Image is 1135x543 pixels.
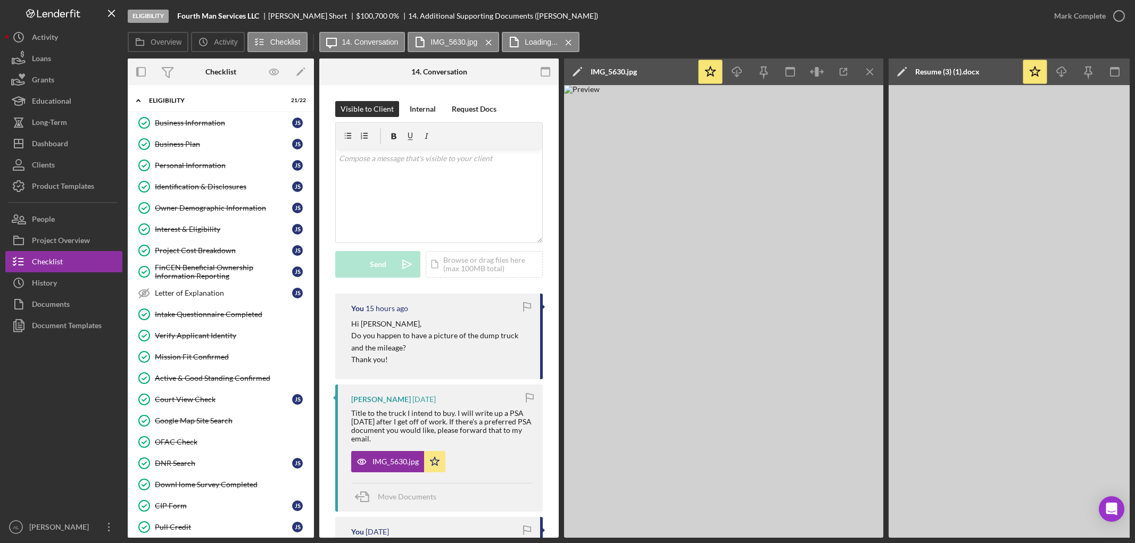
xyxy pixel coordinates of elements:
div: Send [370,251,386,278]
div: Google Map Site Search [155,416,308,425]
div: DownHome Survey Completed [155,480,308,489]
div: Letter of Explanation [155,289,292,297]
div: J S [292,181,303,192]
a: DNR SearchJS [133,453,309,474]
label: IMG_5630.jpg [430,38,477,46]
div: Personal Information [155,161,292,170]
div: [PERSON_NAME] [27,516,96,540]
a: Personal InformationJS [133,155,309,176]
button: IMG_5630.jpg [351,451,445,472]
div: Owner Demographic Information [155,204,292,212]
button: Internal [404,101,441,117]
div: Checklist [205,68,236,76]
div: Open Intercom Messenger [1099,496,1124,522]
p: Do you happen to have a picture of the dump truck and the mileage? [351,330,529,354]
a: Intake Questionnaire Completed [133,304,309,325]
div: J S [292,522,303,532]
div: Visible to Client [341,101,394,117]
a: OFAC Check [133,431,309,453]
label: 14. Conversation [342,38,399,46]
a: Pull CreditJS [133,516,309,538]
div: J S [292,288,303,298]
div: J S [292,500,303,511]
time: 2025-10-06 23:25 [366,304,408,313]
time: 2025-10-02 18:24 [366,528,389,536]
div: Request Docs [452,101,496,117]
button: IMG_5630.jpg [408,32,499,52]
div: Court View Check [155,395,292,404]
div: 21 / 22 [287,97,306,104]
time: 2025-10-06 04:48 [412,395,436,404]
a: Court View CheckJS [133,389,309,410]
a: Mission Fit Confirmed [133,346,309,367]
a: Owner Demographic InformationJS [133,197,309,219]
button: Request Docs [446,101,502,117]
div: J S [292,394,303,405]
a: Google Map Site Search [133,410,309,431]
div: Interest & Eligibility [155,225,292,233]
div: Identification & Disclosures [155,182,292,191]
div: 0 % [389,12,399,20]
div: OFAC Check [155,438,308,446]
p: Thank you! [351,354,529,365]
text: AL [13,524,19,530]
label: Checklist [270,38,301,46]
div: J S [292,203,303,213]
div: You [351,528,364,536]
label: Activity [214,38,237,46]
span: Move Documents [378,492,436,501]
p: Hi [PERSON_NAME], [351,318,529,330]
div: You [351,304,364,313]
div: Mission Fit Confirmed [155,353,308,361]
div: Mark Complete [1054,5,1106,27]
label: Overview [151,38,181,46]
a: FinCEN Beneficial Ownership Information ReportingJS [133,261,309,282]
div: Verify Applicant Identity [155,331,308,340]
button: Loading... [502,32,579,52]
a: Active & Good Standing Confirmed [133,367,309,389]
button: Activity [191,32,244,52]
div: Title to the truck I intend to buy. I will write up a PSA [DATE] after I get off of work. If ther... [351,409,532,443]
button: 14. Conversation [319,32,405,52]
div: Intake Questionnaire Completed [155,310,308,319]
button: Checklist [247,32,308,52]
div: Business Information [155,119,292,127]
div: Pull Credit [155,523,292,531]
div: DNR Search [155,459,292,467]
div: Resume (3) (1).docx [915,68,980,76]
a: CIP FormJS [133,495,309,516]
a: Letter of ExplanationJS [133,282,309,304]
div: J S [292,139,303,149]
div: Project Cost Breakdown [155,246,292,255]
div: IMG_5630.jpg [591,68,637,76]
b: Fourth Man Services LLC [177,12,259,20]
img: Preview [564,85,883,538]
